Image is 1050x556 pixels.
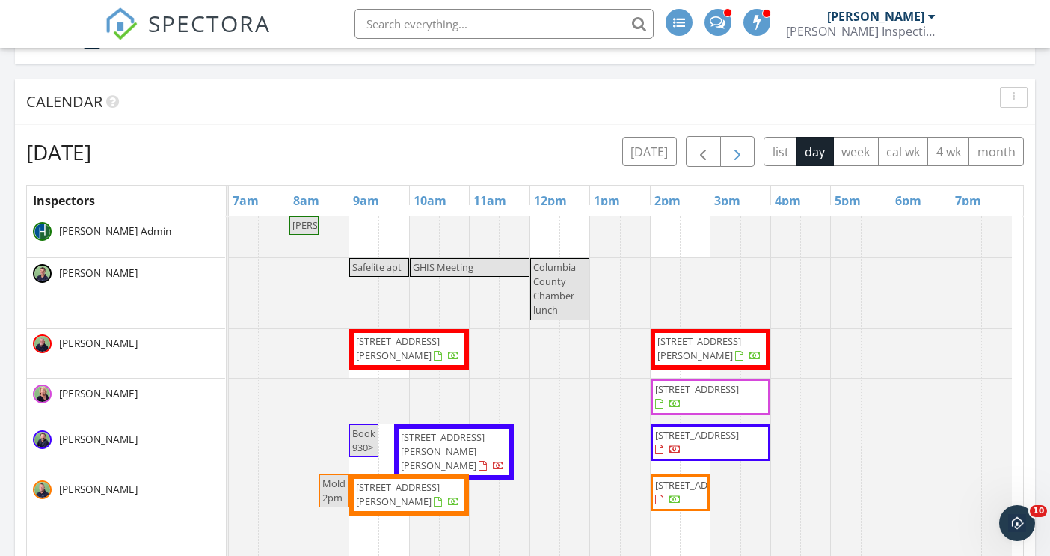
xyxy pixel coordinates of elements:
[833,137,879,166] button: week
[352,427,375,454] span: Book 930>
[968,137,1024,166] button: month
[356,334,440,362] span: [STREET_ADDRESS][PERSON_NAME]
[927,137,969,166] button: 4 wk
[413,260,473,274] span: GHIS Meeting
[33,334,52,353] img: sanford_231020_1051_edited_1.jpg
[33,264,52,283] img: john_231020_1325_edited.jpg
[33,430,52,449] img: jamie_231020_0885_edited.jpg
[655,478,739,492] span: [STREET_ADDRESS]
[831,189,865,213] a: 5pm
[655,382,739,396] span: [STREET_ADDRESS]
[105,7,138,40] img: The Best Home Inspection Software - Spectora
[349,189,383,213] a: 9am
[655,428,739,442] span: [STREET_ADDRESS]
[410,189,450,213] a: 10am
[229,189,262,213] a: 7am
[56,432,141,447] span: [PERSON_NAME]
[657,334,741,362] span: [STREET_ADDRESS][PERSON_NAME]
[26,91,102,111] span: Calendar
[827,9,924,24] div: [PERSON_NAME]
[33,480,52,499] img: chip_231020_0934_edited_1.jpg
[56,224,174,239] span: [PERSON_NAME] Admin
[105,20,271,52] a: SPECTORA
[356,480,440,508] span: [STREET_ADDRESS][PERSON_NAME]
[56,266,141,281] span: [PERSON_NAME]
[354,9,654,39] input: Search everything...
[1001,37,1023,50] span: View
[622,137,677,166] button: [DATE]
[796,137,834,166] button: day
[33,222,52,241] img: hargroveinspectionsvertical.png
[292,219,368,232] span: [PERSON_NAME]
[710,189,744,213] a: 3pm
[56,482,141,497] span: [PERSON_NAME]
[590,189,624,213] a: 1pm
[530,189,571,213] a: 12pm
[148,7,271,39] span: SPECTORA
[999,505,1035,541] iframe: Intercom live chat
[651,189,684,213] a: 2pm
[891,189,925,213] a: 6pm
[289,189,323,213] a: 8am
[533,260,576,317] span: Columbia County Chamber lunch
[33,385,52,403] img: rita_231020_0971_edited.jpg
[322,477,346,504] span: Mold 2pm
[470,189,510,213] a: 11am
[33,192,95,209] span: Inspectors
[401,430,485,472] span: [STREET_ADDRESS][PERSON_NAME][PERSON_NAME]
[56,386,141,401] span: [PERSON_NAME]
[720,136,755,167] button: Next day
[786,24,936,39] div: Hargrove Inspection Services, Inc.
[26,137,91,167] h2: [DATE]
[56,336,141,351] span: [PERSON_NAME]
[951,189,985,213] a: 7pm
[878,137,929,166] button: cal wk
[352,260,402,274] span: Safelite apt
[764,137,797,166] button: list
[1030,505,1047,517] span: 10
[771,189,805,213] a: 4pm
[686,136,721,167] button: Previous day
